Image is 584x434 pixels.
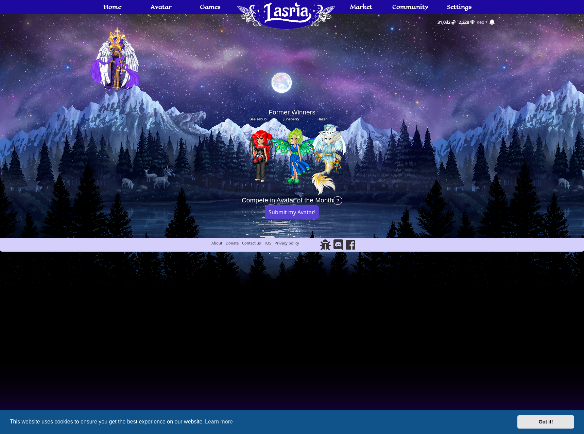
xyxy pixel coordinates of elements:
[151,4,172,10] span: Avatar
[204,417,234,427] a: learn more about cookies
[200,4,221,10] span: Games
[88,109,497,115] h2: Former Winners
[447,4,472,10] span: Settings
[265,205,319,219] input: Submit my Avatar!
[10,417,512,427] span: This website uses cookies to ensure you get the best experience on our website.
[437,19,450,25] span: 31,032
[317,117,327,121] span: Hazer
[211,240,222,246] a: About
[242,240,261,246] a: Contact us
[319,245,331,251] a: Report Bug
[477,19,484,25] a: Keo
[88,197,497,203] h2: Compete in Avatar of the Month
[267,117,337,195] img: 514-1684261074.png
[333,196,342,205] span: ?
[250,117,267,121] span: Beelzebub
[275,240,299,246] a: Privacy policy
[392,4,428,10] span: Community
[284,117,299,121] span: Juneberry
[264,240,271,246] a: TOS
[233,117,303,195] img: 461-1627236006.png
[457,17,477,27] a: 2,228
[88,24,158,102] img: Avatar
[235,29,337,60] a: Home
[88,24,497,102] a: Avatar
[517,415,574,429] a: dismiss cookie message
[103,4,121,10] span: Home
[300,117,371,195] img: 58-1624834357.png
[350,4,372,10] span: Market
[435,17,456,27] a: 31,032
[459,19,469,25] span: 2,228
[226,240,239,246] a: Donate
